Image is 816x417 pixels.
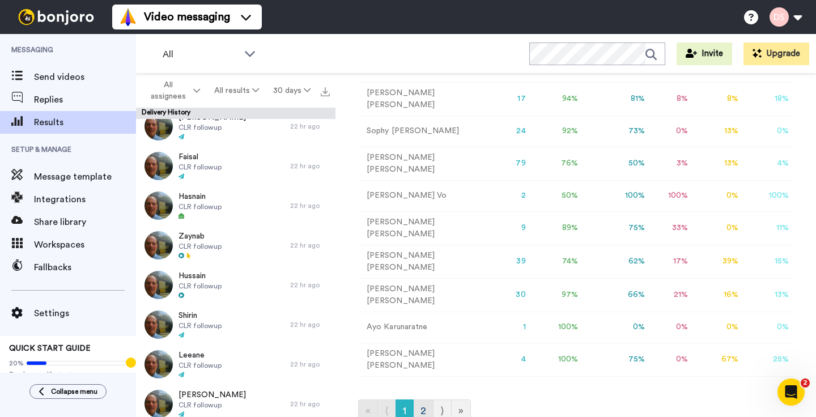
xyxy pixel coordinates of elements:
span: Workspaces [34,238,136,252]
td: 39 [472,245,530,278]
span: CLR followup [178,401,246,410]
span: All [163,48,239,61]
td: 94 % [530,82,583,116]
span: CLR followup [178,361,222,370]
button: Export all results that match these filters now. [317,82,333,99]
td: 39 % [692,245,743,278]
div: 22 hr ago [290,280,330,290]
span: Replies [34,93,136,107]
img: vm-color.svg [119,8,137,26]
td: 75 % [583,343,649,376]
span: Hasnain [178,191,222,202]
span: CLR followup [178,202,222,211]
img: 33d9a89e-919b-453e-a45a-bf788fb7678e-thumb.jpg [144,350,173,378]
td: 75 % [583,211,649,245]
div: 22 hr ago [290,241,330,250]
td: 97 % [530,278,583,312]
td: 17 [472,82,530,116]
div: 22 hr ago [290,122,330,131]
button: All results [207,80,266,101]
img: bj-logo-header-white.svg [14,9,99,25]
div: 22 hr ago [290,399,330,409]
td: 30 [472,278,530,312]
td: 100 % [583,180,649,211]
td: 100 % [530,343,583,376]
a: FaisalCLR followup22 hr ago [136,146,335,186]
td: 76 % [530,147,583,180]
span: CLR followup [178,163,222,172]
span: QUICK START GUIDE [9,344,91,352]
td: [PERSON_NAME] [PERSON_NAME] [358,343,472,376]
td: 81 % [583,82,649,116]
td: 33 % [649,211,692,245]
td: 0 % [583,312,649,343]
span: [PERSON_NAME] [178,389,246,401]
span: Share library [34,215,136,229]
td: 50 % [583,147,649,180]
a: HasnainCLR followup22 hr ago [136,186,335,225]
div: Delivery History [136,108,335,119]
td: 100 % [743,180,793,211]
span: Fallbacks [34,261,136,274]
td: 50 % [530,180,583,211]
button: Collapse menu [29,384,107,399]
td: 92 % [530,116,583,147]
span: CLR followup [178,282,222,291]
td: 0 % [743,116,793,147]
td: 0 % [692,211,743,245]
a: ZaynabCLR followup22 hr ago [136,225,335,265]
img: 33d9a89e-919b-453e-a45a-bf788fb7678e-thumb.jpg [144,271,173,299]
td: 0 % [743,312,793,343]
span: 20% [9,359,24,368]
span: Collapse menu [51,387,97,396]
td: 16 % [692,278,743,312]
span: CLR followup [178,123,246,132]
span: Integrations [34,193,136,206]
span: CLR followup [178,321,222,330]
div: 22 hr ago [290,360,330,369]
td: Ayo Karunaratne [358,312,472,343]
td: 3 % [649,147,692,180]
span: Shirin [178,310,222,321]
td: 21 % [649,278,692,312]
button: Invite [677,42,732,65]
span: CLR followup [178,242,222,251]
td: 11 % [743,211,793,245]
div: 22 hr ago [290,201,330,210]
span: Send yourself a test [9,370,127,379]
td: 0 % [692,312,743,343]
span: All assignees [145,79,191,102]
span: Settings [34,307,136,320]
td: Sophy [PERSON_NAME] [358,116,472,147]
td: 73 % [583,116,649,147]
span: 2 [801,378,810,388]
td: 100 % [649,180,692,211]
button: All assignees [138,75,207,107]
a: ShirinCLR followup22 hr ago [136,305,335,344]
span: Video messaging [144,9,230,25]
td: 8 % [649,82,692,116]
td: 66 % [583,278,649,312]
td: 89 % [530,211,583,245]
td: [PERSON_NAME] [PERSON_NAME] [358,211,472,245]
span: Leeane [178,350,222,361]
td: 100 % [530,312,583,343]
a: [PERSON_NAME]CLR followup22 hr ago [136,107,335,146]
td: 0 % [649,312,692,343]
span: Zaynab [178,231,222,242]
button: Upgrade [743,42,809,65]
td: 4 [472,343,530,376]
td: 24 [472,116,530,147]
td: [PERSON_NAME] [PERSON_NAME] [358,245,472,278]
img: 33d9a89e-919b-453e-a45a-bf788fb7678e-thumb.jpg [144,192,173,220]
img: export.svg [321,87,330,96]
td: 74 % [530,245,583,278]
a: HussainCLR followup22 hr ago [136,265,335,305]
img: 33d9a89e-919b-453e-a45a-bf788fb7678e-thumb.jpg [144,310,173,339]
td: 13 % [743,278,793,312]
div: 22 hr ago [290,161,330,171]
span: Hussain [178,270,222,282]
td: 15 % [743,245,793,278]
iframe: Intercom live chat [777,378,805,406]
